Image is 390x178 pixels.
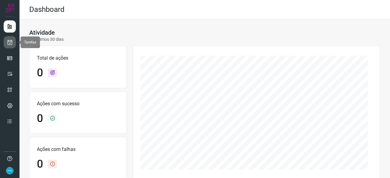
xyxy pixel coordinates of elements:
h3: Atividade [29,29,55,36]
span: Tarefas [24,40,36,44]
p: Total de ações [37,54,119,62]
h1: 0 [37,66,43,79]
p: Ações com sucesso [37,100,119,107]
img: Logo [5,4,14,13]
h1: 0 [37,112,43,125]
h2: Dashboard [29,5,65,14]
p: Últimos 30 dias [29,36,64,43]
p: Ações com falhas [37,146,119,153]
img: 4352b08165ebb499c4ac5b335522ff74.png [6,167,13,174]
h1: 0 [37,158,43,171]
